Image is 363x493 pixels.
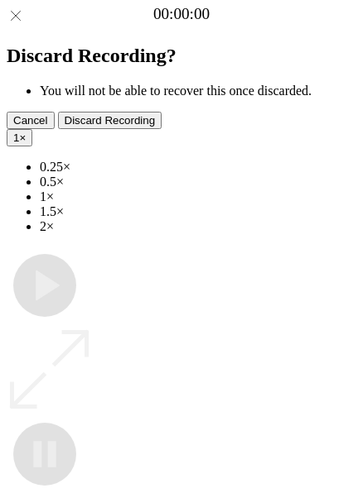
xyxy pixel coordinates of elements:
[7,129,32,146] button: 1×
[153,5,210,23] a: 00:00:00
[13,132,19,144] span: 1
[40,219,356,234] li: 2×
[40,160,356,175] li: 0.25×
[40,189,356,204] li: 1×
[7,45,356,67] h2: Discard Recording?
[58,112,162,129] button: Discard Recording
[40,175,356,189] li: 0.5×
[7,112,55,129] button: Cancel
[40,204,356,219] li: 1.5×
[40,84,356,98] li: You will not be able to recover this once discarded.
